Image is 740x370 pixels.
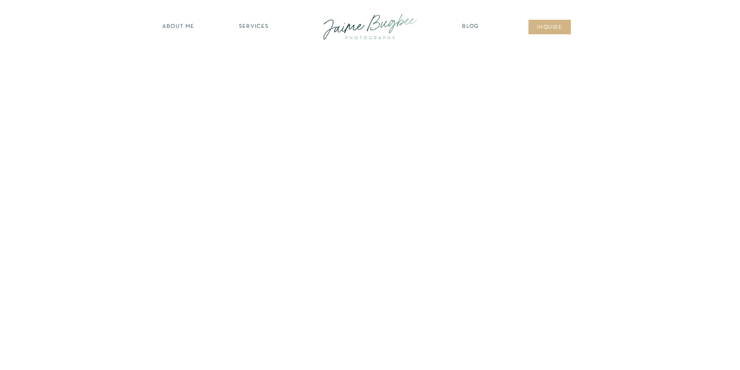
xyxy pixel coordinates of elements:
[160,23,197,31] a: about ME
[230,23,278,31] a: SERVICES
[532,24,567,32] a: inqUIre
[460,23,481,31] a: Blog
